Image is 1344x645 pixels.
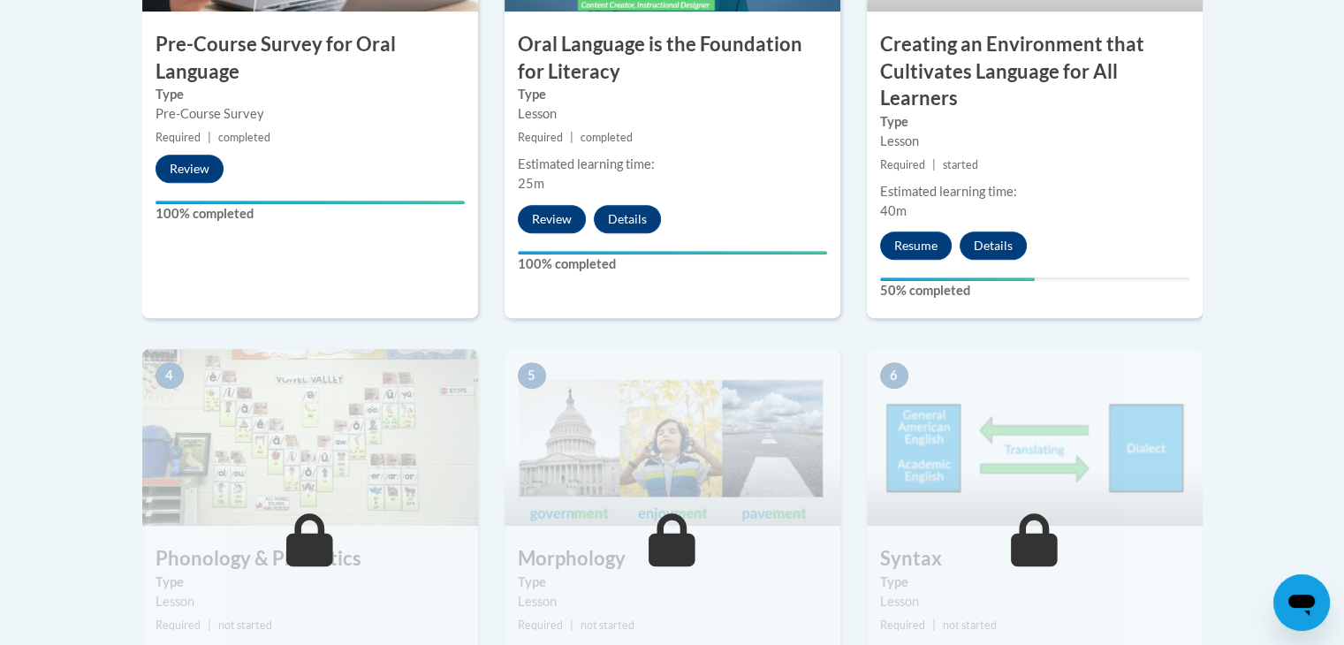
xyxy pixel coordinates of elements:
[156,204,465,224] label: 100% completed
[156,201,465,204] div: Your progress
[218,131,270,144] span: completed
[505,31,840,86] h3: Oral Language is the Foundation for Literacy
[208,618,211,632] span: |
[570,131,573,144] span: |
[156,573,465,592] label: Type
[880,158,925,171] span: Required
[867,349,1203,526] img: Course Image
[518,131,563,144] span: Required
[518,254,827,274] label: 100% completed
[218,618,272,632] span: not started
[867,31,1203,112] h3: Creating an Environment that Cultivates Language for All Learners
[518,85,827,104] label: Type
[880,277,1035,281] div: Your progress
[505,545,840,573] h3: Morphology
[880,362,908,389] span: 6
[581,131,633,144] span: completed
[932,618,936,632] span: |
[943,158,978,171] span: started
[880,182,1189,201] div: Estimated learning time:
[594,205,661,233] button: Details
[518,205,586,233] button: Review
[880,203,907,218] span: 40m
[880,281,1189,300] label: 50% completed
[570,618,573,632] span: |
[867,545,1203,573] h3: Syntax
[156,104,465,124] div: Pre-Course Survey
[505,349,840,526] img: Course Image
[156,362,184,389] span: 4
[518,618,563,632] span: Required
[142,545,478,573] h3: Phonology & Phonetics
[932,158,936,171] span: |
[518,251,827,254] div: Your progress
[880,618,925,632] span: Required
[156,131,201,144] span: Required
[518,155,827,174] div: Estimated learning time:
[518,592,827,611] div: Lesson
[518,104,827,124] div: Lesson
[943,618,997,632] span: not started
[1273,574,1330,631] iframe: Button to launch messaging window
[156,155,224,183] button: Review
[156,85,465,104] label: Type
[880,592,1189,611] div: Lesson
[960,231,1027,260] button: Details
[142,31,478,86] h3: Pre-Course Survey for Oral Language
[518,176,544,191] span: 25m
[880,573,1189,592] label: Type
[880,231,952,260] button: Resume
[156,618,201,632] span: Required
[518,362,546,389] span: 5
[156,592,465,611] div: Lesson
[208,131,211,144] span: |
[581,618,634,632] span: not started
[518,573,827,592] label: Type
[142,349,478,526] img: Course Image
[880,112,1189,132] label: Type
[880,132,1189,151] div: Lesson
